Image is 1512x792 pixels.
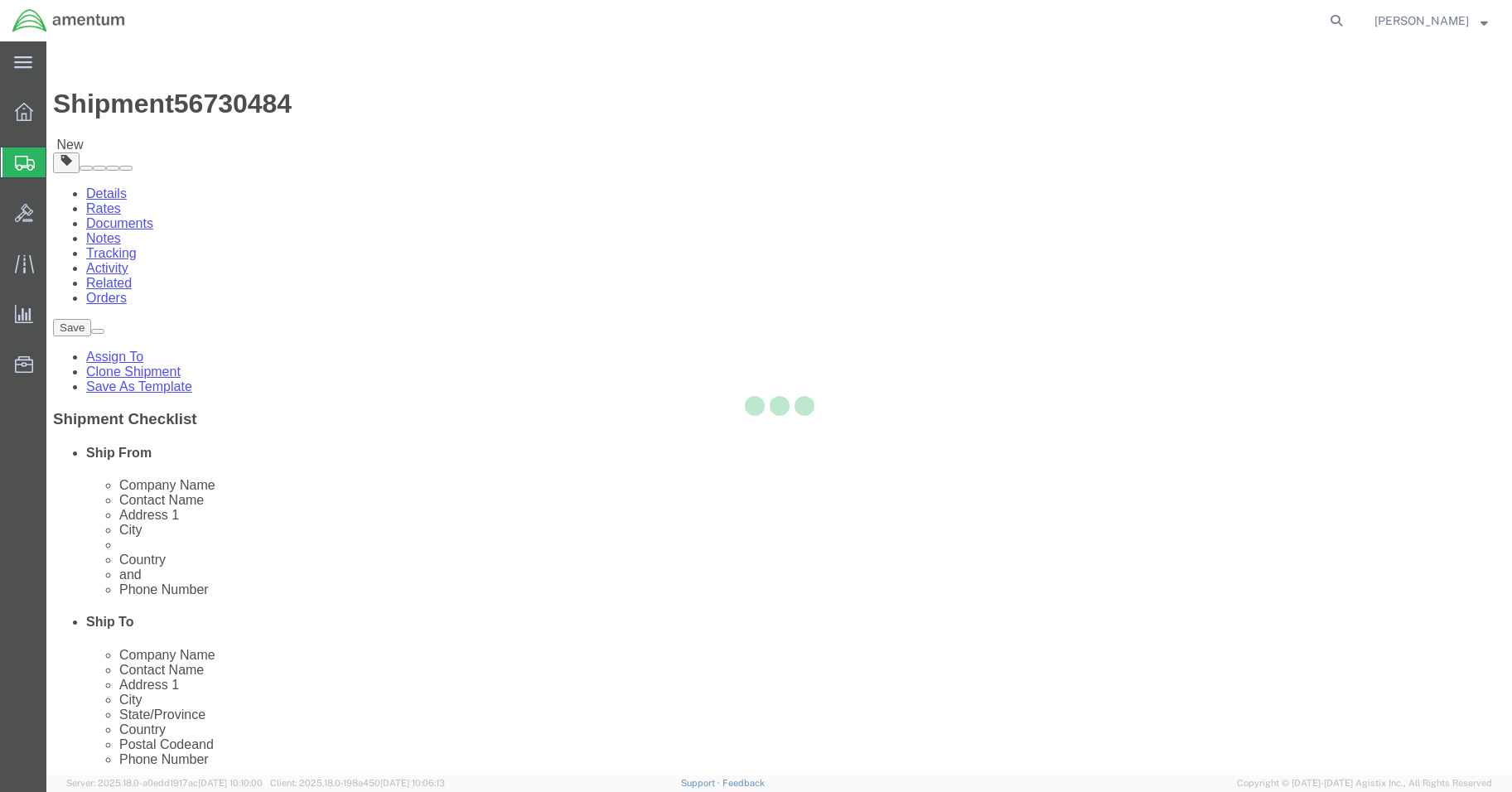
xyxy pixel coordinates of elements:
[1374,11,1489,31] button: [PERSON_NAME]
[270,778,445,788] span: Client: 2025.18.0-198a450
[380,778,445,788] span: [DATE] 10:06:13
[198,778,263,788] span: [DATE] 10:10:00
[722,778,765,788] a: Feedback
[1374,12,1469,30] span: Eddie Gonzalez
[12,8,126,33] img: logo
[681,778,722,788] a: Support
[66,778,263,788] span: Server: 2025.18.0-a0edd1917ac
[1237,776,1492,790] span: Copyright © [DATE]-[DATE] Agistix Inc., All Rights Reserved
